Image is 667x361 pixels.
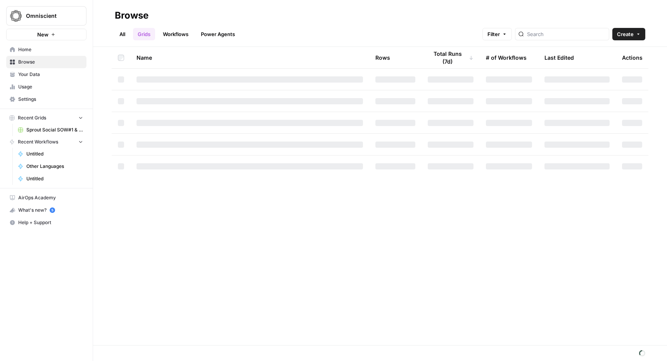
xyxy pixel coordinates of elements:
button: Recent Grids [6,112,86,124]
span: Sprout Social SOW#1 & 2: CRR 1 [26,126,83,133]
span: Omniscient [26,12,73,20]
a: Grids [133,28,155,40]
text: 5 [51,208,53,212]
div: Rows [375,47,390,68]
a: Untitled [14,173,86,185]
a: Your Data [6,68,86,81]
a: Untitled [14,148,86,160]
div: Actions [622,47,643,68]
div: Browse [115,9,149,22]
img: Omniscient Logo [9,9,23,23]
a: Power Agents [196,28,240,40]
span: Other Languages [26,163,83,170]
button: Workspace: Omniscient [6,6,86,26]
input: Search [527,30,606,38]
span: Home [18,46,83,53]
button: Recent Workflows [6,136,86,148]
span: New [37,31,48,38]
span: Help + Support [18,219,83,226]
a: 5 [50,207,55,213]
a: Workflows [158,28,193,40]
span: AirOps Academy [18,194,83,201]
span: Filter [487,30,500,38]
span: Your Data [18,71,83,78]
button: Filter [482,28,512,40]
a: Settings [6,93,86,105]
button: Create [612,28,645,40]
div: Last Edited [544,47,574,68]
span: Recent Grids [18,114,46,121]
span: Usage [18,83,83,90]
a: Sprout Social SOW#1 & 2: CRR 1 [14,124,86,136]
a: Home [6,43,86,56]
a: Other Languages [14,160,86,173]
button: Help + Support [6,216,86,229]
span: Untitled [26,150,83,157]
span: Create [617,30,634,38]
div: Total Runs (7d) [428,47,473,68]
a: Usage [6,81,86,93]
button: What's new? 5 [6,204,86,216]
a: All [115,28,130,40]
span: Browse [18,59,83,66]
a: Browse [6,56,86,68]
div: What's new? [7,204,86,216]
button: New [6,29,86,40]
span: Untitled [26,175,83,182]
div: # of Workflows [486,47,527,68]
span: Settings [18,96,83,103]
div: Name [137,47,363,68]
span: Recent Workflows [18,138,58,145]
a: AirOps Academy [6,192,86,204]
